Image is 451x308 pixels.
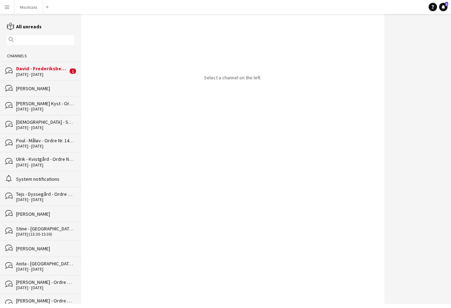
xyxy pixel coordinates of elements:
[16,72,68,77] div: [DATE] - [DATE]
[16,85,74,92] div: [PERSON_NAME]
[16,260,74,267] div: Anita - [GEOGRAPHIC_DATA] - Ordre Nr. 15806
[16,285,74,290] div: [DATE] - [DATE]
[16,107,74,112] div: [DATE] - [DATE]
[16,279,74,285] div: [PERSON_NAME] - Ordre Nr. 15672
[439,3,448,11] a: 1
[16,298,74,304] div: [PERSON_NAME] - Ordre Nr. 14621
[16,176,74,182] div: System notifications
[14,0,43,14] button: Mocktails
[204,74,261,81] p: Select a channel on the left.
[16,267,74,272] div: [DATE] - [DATE]
[16,197,74,202] div: [DATE] - [DATE]
[16,119,74,125] div: [DEMOGRAPHIC_DATA] - Svendborg - Ordre Nr. 12836
[16,100,74,107] div: [PERSON_NAME] Kyst - Ordre Nr. 16156
[16,225,74,232] div: Stine - [GEOGRAPHIC_DATA] - Ordre Nr. 16092
[7,23,42,30] a: All unreads
[16,144,74,149] div: [DATE] - [DATE]
[16,211,74,217] div: [PERSON_NAME]
[16,163,74,167] div: [DATE] - [DATE]
[445,2,448,6] span: 1
[16,191,74,197] div: Tejs - Dyssegård - Ordre Nr. 16055
[70,69,76,74] span: 1
[16,156,74,162] div: Ulrik - Kvistgård - Ordre Nr. 15129
[16,232,74,237] div: [DATE] (13:30-15:30)
[16,245,74,252] div: [PERSON_NAME]
[16,137,74,144] div: Poul - Måløv - Ordre Nr. 14628
[16,65,68,72] div: David - Frederiksberg - Ordre Nr. 16038
[16,125,74,130] div: [DATE] - [DATE]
